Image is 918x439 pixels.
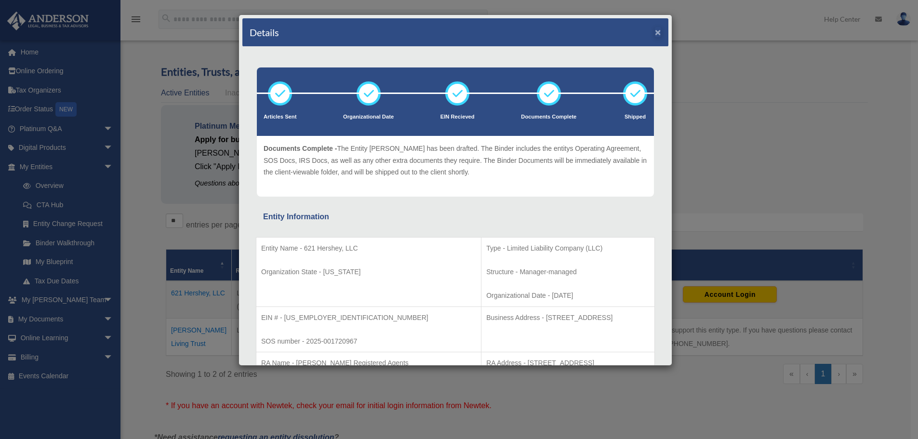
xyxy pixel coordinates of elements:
p: Entity Name - 621 Hershey, LLC [261,242,476,254]
p: EIN # - [US_EMPLOYER_IDENTIFICATION_NUMBER] [261,312,476,324]
p: Organizational Date [343,112,394,122]
p: Shipped [623,112,647,122]
p: SOS number - 2025-001720967 [261,335,476,347]
p: RA Address - [STREET_ADDRESS] [486,357,650,369]
h4: Details [250,26,279,39]
p: EIN Recieved [440,112,475,122]
p: Articles Sent [264,112,296,122]
p: Organization State - [US_STATE] [261,266,476,278]
button: × [655,27,661,37]
p: RA Name - [PERSON_NAME] Registered Agents [261,357,476,369]
p: Type - Limited Liability Company (LLC) [486,242,650,254]
div: Entity Information [263,210,648,224]
p: Organizational Date - [DATE] [486,290,650,302]
p: Documents Complete [521,112,576,122]
p: The Entity [PERSON_NAME] has been drafted. The Binder includes the entitys Operating Agreement, S... [264,143,647,178]
p: Business Address - [STREET_ADDRESS] [486,312,650,324]
span: Documents Complete - [264,145,337,152]
p: Structure - Manager-managed [486,266,650,278]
